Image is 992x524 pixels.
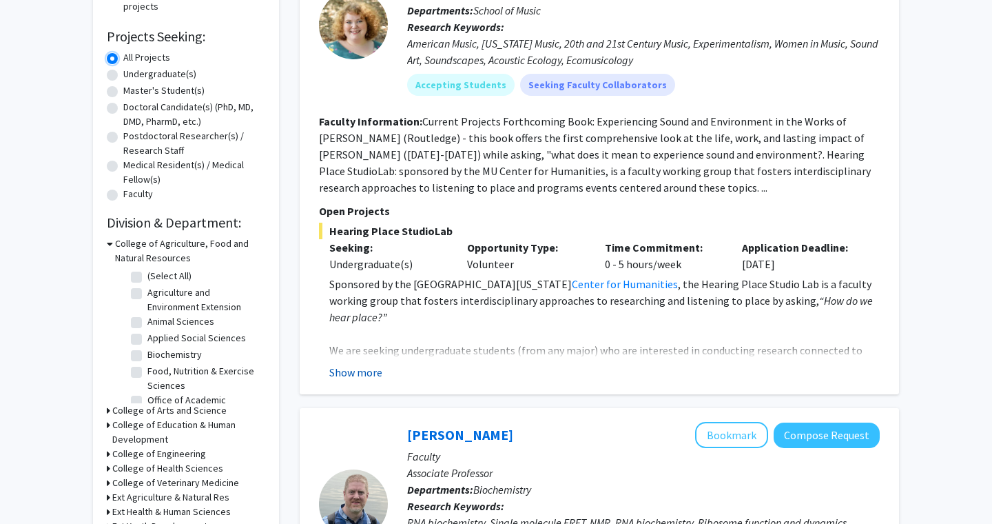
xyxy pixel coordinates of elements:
label: Biochemistry [147,347,202,362]
span: School of Music [473,3,541,17]
label: Animal Sciences [147,314,214,329]
label: Faculty [123,187,153,201]
p: Faculty [407,448,880,465]
h2: Projects Seeking: [107,28,265,45]
div: Volunteer [457,239,595,272]
div: Undergraduate(s) [329,256,446,272]
button: Compose Request to Peter Cornish [774,423,880,448]
p: Associate Professor [407,465,880,481]
span: Biochemistry [473,483,531,496]
button: Add Peter Cornish to Bookmarks [695,422,768,448]
h3: College of Education & Human Development [112,418,265,447]
a: Center for Humanities [572,277,678,291]
h3: College of Engineering [112,447,206,461]
b: Departments: [407,3,473,17]
a: [PERSON_NAME] [407,426,513,443]
fg-read-more: Current Projects Forthcoming Book: Experiencing Sound and Environment in the Works of [PERSON_NAM... [319,114,871,194]
label: Medical Resident(s) / Medical Fellow(s) [123,158,265,187]
p: Open Projects [319,203,880,219]
label: Undergraduate(s) [123,67,196,81]
h3: College of Veterinary Medicine [112,476,239,490]
p: Sponsored by the [GEOGRAPHIC_DATA][US_STATE] , the Hearing Place Studio Lab is a faculty working ... [329,276,880,325]
mat-chip: Accepting Students [407,74,515,96]
label: Office of Academic Programs [147,393,262,422]
iframe: Chat [10,462,59,514]
p: Opportunity Type: [467,239,584,256]
h3: College of Arts and Science [112,403,227,418]
b: Faculty Information: [319,114,422,128]
mat-chip: Seeking Faculty Collaborators [520,74,675,96]
p: Application Deadline: [742,239,859,256]
b: Research Keywords: [407,499,504,513]
p: Time Commitment: [605,239,722,256]
button: Show more [329,364,382,381]
p: Seeking: [329,239,446,256]
h2: Division & Department: [107,214,265,231]
b: Departments: [407,483,473,496]
div: 0 - 5 hours/week [595,239,732,272]
h3: Ext Health & Human Sciences [112,505,231,519]
div: [DATE] [732,239,869,272]
h3: College of Health Sciences [112,461,223,476]
label: (Select All) [147,269,192,283]
h3: Ext Agriculture & Natural Res [112,490,229,505]
h3: College of Agriculture, Food and Natural Resources [115,236,265,265]
div: American Music, [US_STATE] Music, 20th and 21st Century Music, Experimentalism, Women in Music, S... [407,35,880,68]
label: Applied Social Sciences [147,331,246,345]
p: We are seeking undergraduate students (from any major) who are interested in conducting research ... [329,342,880,425]
label: Agriculture and Environment Extension [147,285,262,314]
span: Hearing Place StudioLab [319,223,880,239]
label: All Projects [123,50,170,65]
b: Research Keywords: [407,20,504,34]
label: Doctoral Candidate(s) (PhD, MD, DMD, PharmD, etc.) [123,100,265,129]
label: Food, Nutrition & Exercise Sciences [147,364,262,393]
label: Master's Student(s) [123,83,205,98]
label: Postdoctoral Researcher(s) / Research Staff [123,129,265,158]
